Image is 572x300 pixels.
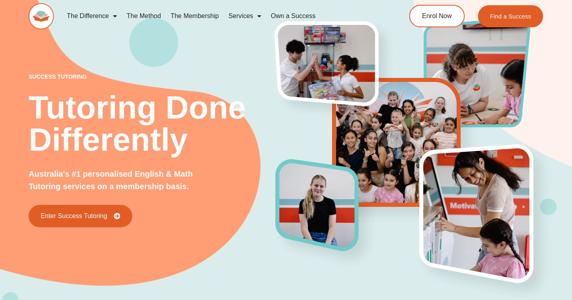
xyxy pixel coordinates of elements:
p: success tutoring [29,74,276,80]
p: Australia's #1 personalised English & Math Tutoring services on a membership basis. [29,168,209,193]
span: Find a Success [490,13,531,19]
a: Enter Success Tutoring [29,205,132,227]
a: The Membership [166,7,223,25]
nav: Menu [62,7,379,25]
a: The Difference [62,7,122,25]
a: Enrol Now [409,5,465,27]
a: Own a Success [266,7,320,25]
a: The Method [122,7,166,25]
a: Find a Success [478,5,543,27]
a: Services [223,7,266,25]
h2: Tutoring Done Differently [29,92,276,156]
span: Enter Success Tutoring [41,213,107,219]
span: Enrol Now [422,13,452,19]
